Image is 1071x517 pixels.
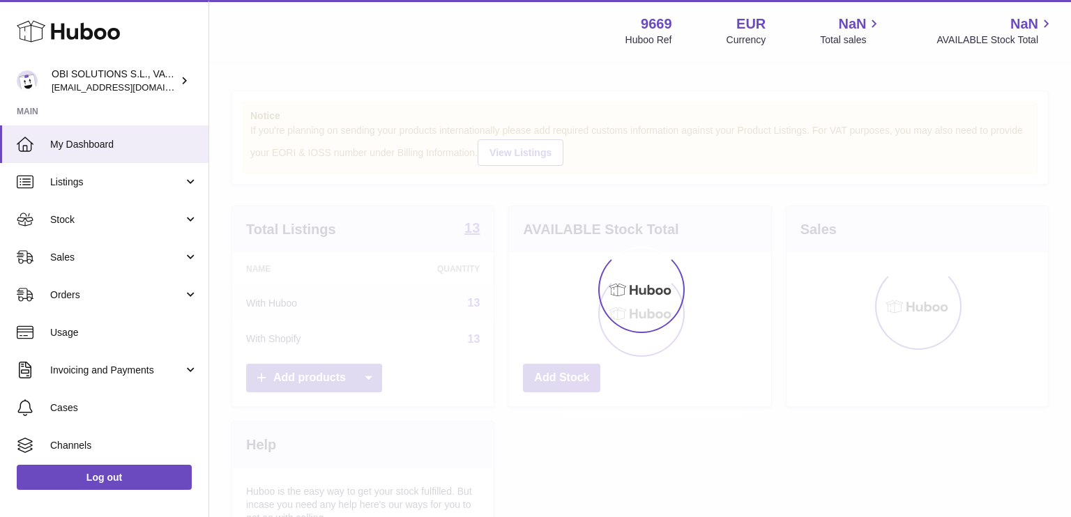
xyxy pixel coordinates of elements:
[641,15,672,33] strong: 9669
[736,15,766,33] strong: EUR
[936,15,1054,47] a: NaN AVAILABLE Stock Total
[50,401,198,415] span: Cases
[838,15,866,33] span: NaN
[50,213,183,226] span: Stock
[936,33,1054,47] span: AVAILABLE Stock Total
[50,364,183,377] span: Invoicing and Payments
[625,33,672,47] div: Huboo Ref
[17,70,38,91] img: hello@myobistore.com
[50,288,183,302] span: Orders
[1010,15,1038,33] span: NaN
[17,465,192,490] a: Log out
[50,176,183,189] span: Listings
[820,33,882,47] span: Total sales
[50,251,183,264] span: Sales
[50,439,198,452] span: Channels
[52,82,205,93] span: [EMAIL_ADDRESS][DOMAIN_NAME]
[52,68,177,94] div: OBI SOLUTIONS S.L., VAT: B70911078
[50,326,198,339] span: Usage
[727,33,766,47] div: Currency
[50,138,198,151] span: My Dashboard
[820,15,882,47] a: NaN Total sales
